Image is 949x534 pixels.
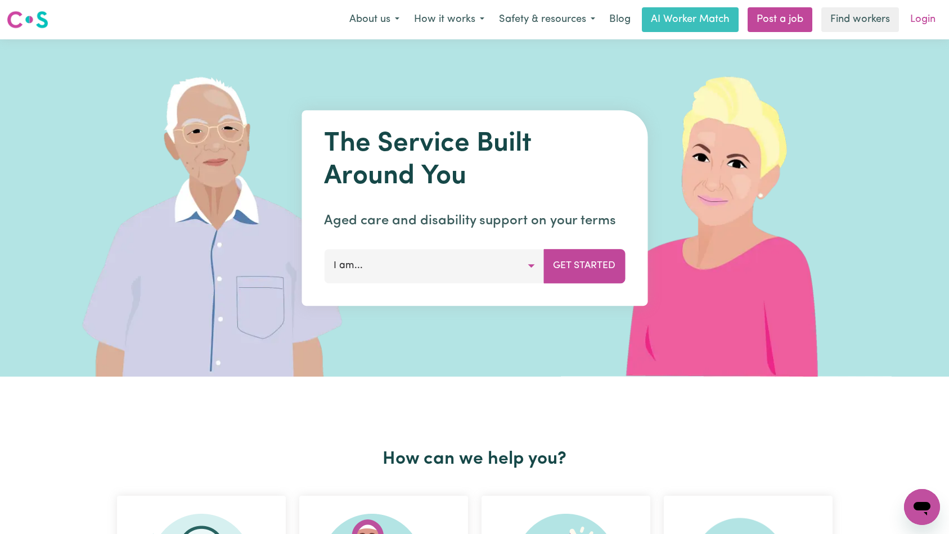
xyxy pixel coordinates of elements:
img: Careseekers logo [7,10,48,30]
iframe: Button to launch messaging window [904,489,940,525]
button: About us [342,8,407,31]
a: Blog [602,7,637,32]
h1: The Service Built Around You [324,128,625,193]
p: Aged care and disability support on your terms [324,211,625,231]
a: Find workers [821,7,899,32]
button: I am... [324,249,544,283]
a: Post a job [748,7,812,32]
button: Safety & resources [492,8,602,31]
a: Careseekers logo [7,7,48,33]
a: AI Worker Match [642,7,739,32]
h2: How can we help you? [110,449,839,470]
a: Login [903,7,942,32]
button: Get Started [543,249,625,283]
button: How it works [407,8,492,31]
